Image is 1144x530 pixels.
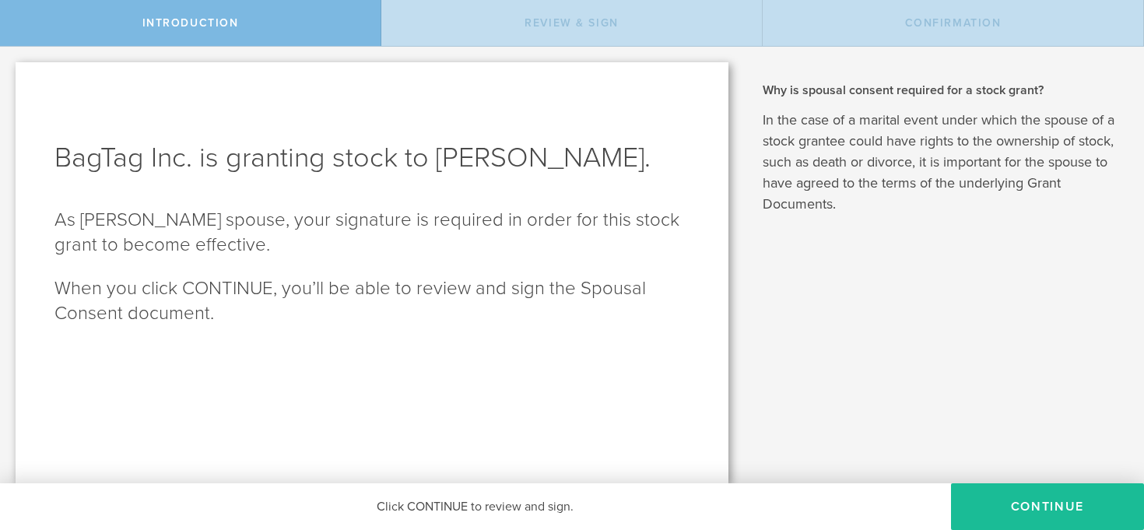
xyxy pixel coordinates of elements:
span: Confirmation [905,16,1002,30]
p: When you click CONTINUE, you’ll be able to review and sign the Spousal Consent document. [54,276,690,326]
h1: BagTag Inc. is granting stock to [PERSON_NAME]. [54,139,690,177]
button: CONTINUE [951,483,1144,530]
span: Review & Sign [525,16,619,30]
h2: Why is spousal consent required for a stock grant? [763,82,1121,99]
p: In the case of a marital event under which the spouse of a stock grantee could have rights to the... [763,110,1121,215]
span: Introduction [142,16,239,30]
p: As [PERSON_NAME] spouse, your signature is required in order for this stock grant to become effec... [54,208,690,258]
